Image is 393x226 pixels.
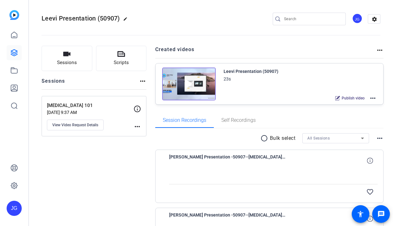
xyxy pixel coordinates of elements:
[224,68,278,75] div: Leevi Presentation (50907)
[155,46,376,58] h2: Created videos
[270,134,296,142] p: Bulk select
[47,110,134,115] p: [DATE] 9:37 AM
[260,134,270,142] mat-icon: radio_button_unchecked
[376,134,384,142] mat-icon: more_horiz
[123,17,131,24] mat-icon: edit
[163,118,206,123] span: Session Recordings
[134,123,141,130] mat-icon: more_horiz
[366,188,374,196] mat-icon: favorite_border
[42,77,65,89] h2: Sessions
[357,210,364,218] mat-icon: accessibility
[47,102,134,109] p: [MEDICAL_DATA] 101
[224,75,231,83] div: 23s
[139,77,146,85] mat-icon: more_horiz
[307,136,330,140] span: All Sessions
[376,46,384,54] mat-icon: more_horiz
[377,210,385,218] mat-icon: message
[221,118,256,123] span: Self Recordings
[47,120,104,130] button: View Video Request Details
[52,122,98,128] span: View Video Request Details
[352,13,362,24] div: JG
[369,94,377,102] mat-icon: more_horiz
[114,59,129,66] span: Scripts
[368,15,381,24] mat-icon: settings
[96,46,147,71] button: Scripts
[42,46,92,71] button: Sessions
[169,153,286,168] span: [PERSON_NAME] Presentation -50907--[MEDICAL_DATA] 101-1756229306887-screen
[284,15,341,23] input: Search
[9,10,19,20] img: blue-gradient.svg
[57,59,77,66] span: Sessions
[7,201,22,216] div: JG
[42,15,120,22] span: Leevi Presentation (50907)
[342,96,365,101] span: Publish video
[352,13,363,24] ngx-avatar: Josanna Gaither
[162,68,216,100] img: Creator Project Thumbnail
